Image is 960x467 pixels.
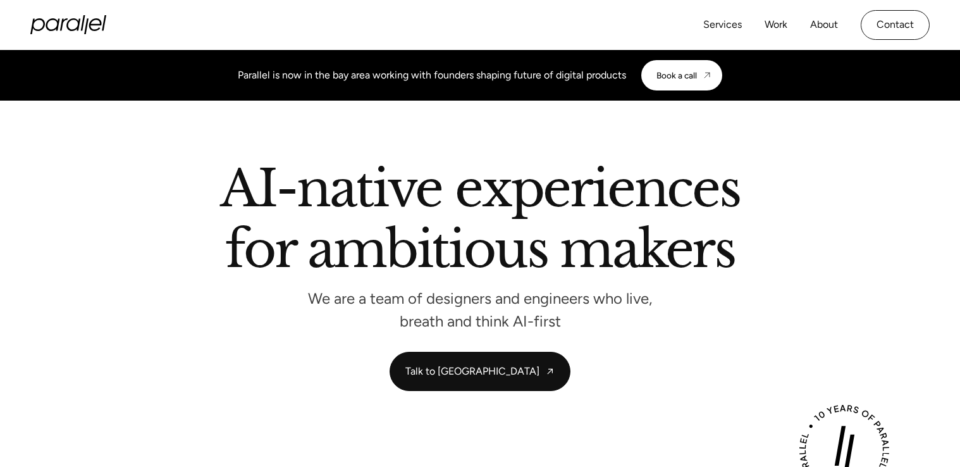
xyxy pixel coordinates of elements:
[641,60,722,90] a: Book a call
[238,68,626,83] div: Parallel is now in the bay area working with founders shaping future of digital products
[290,293,670,327] p: We are a team of designers and engineers who live, breath and think AI-first
[810,16,838,34] a: About
[861,10,930,40] a: Contact
[765,16,787,34] a: Work
[656,70,697,80] div: Book a call
[702,70,712,80] img: CTA arrow image
[30,15,106,34] a: home
[703,16,742,34] a: Services
[120,164,840,280] h2: AI-native experiences for ambitious makers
